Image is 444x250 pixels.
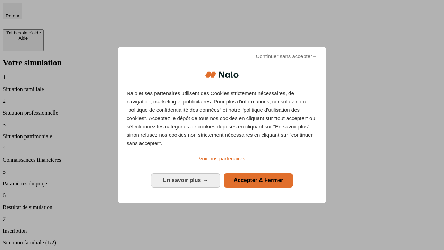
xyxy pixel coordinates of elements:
[205,64,239,85] img: Logo
[127,89,317,148] p: Nalo et ses partenaires utilisent des Cookies strictement nécessaires, de navigation, marketing e...
[256,52,317,60] span: Continuer sans accepter→
[199,156,245,161] span: Voir nos partenaires
[118,47,326,203] div: Bienvenue chez Nalo Gestion du consentement
[233,177,283,183] span: Accepter & Fermer
[127,155,317,163] a: Voir nos partenaires
[163,177,208,183] span: En savoir plus →
[151,173,220,187] button: En savoir plus: Configurer vos consentements
[224,173,293,187] button: Accepter & Fermer: Accepter notre traitement des données et fermer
